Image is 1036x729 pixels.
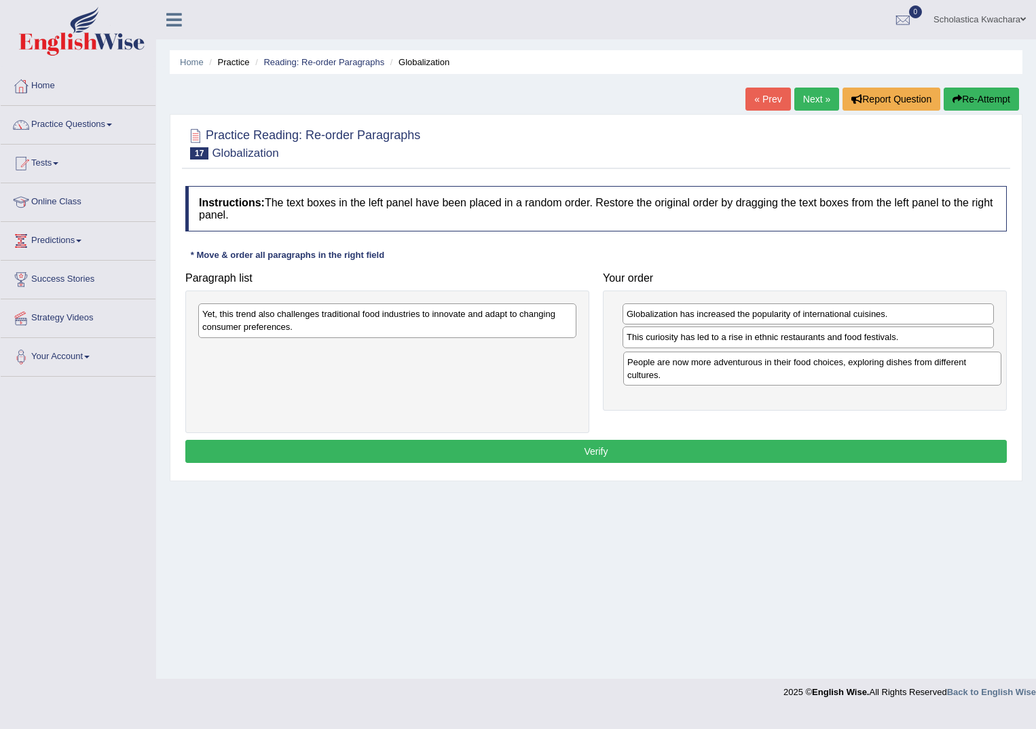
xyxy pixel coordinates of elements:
[199,197,265,208] b: Instructions:
[185,272,589,284] h4: Paragraph list
[947,687,1036,697] a: Back to English Wise
[185,126,420,160] h2: Practice Reading: Re-order Paragraphs
[623,352,1001,386] div: People are now more adventurous in their food choices, exploring dishes from different cultures.
[812,687,869,697] strong: English Wise.
[1,261,155,295] a: Success Stories
[185,186,1007,231] h4: The text boxes in the left panel have been placed in a random order. Restore the original order b...
[180,57,204,67] a: Home
[623,303,994,324] div: Globalization has increased the popularity of international cuisines.
[185,440,1007,463] button: Verify
[263,57,384,67] a: Reading: Re-order Paragraphs
[783,679,1036,698] div: 2025 © All Rights Reserved
[794,88,839,111] a: Next »
[1,222,155,256] a: Predictions
[1,183,155,217] a: Online Class
[185,248,390,261] div: * Move & order all paragraphs in the right field
[745,88,790,111] a: « Prev
[944,88,1019,111] button: Re-Attempt
[190,147,208,160] span: 17
[1,338,155,372] a: Your Account
[1,145,155,179] a: Tests
[603,272,1007,284] h4: Your order
[909,5,923,18] span: 0
[623,326,994,348] div: This curiosity has led to a rise in ethnic restaurants and food festivals.
[1,299,155,333] a: Strategy Videos
[1,67,155,101] a: Home
[198,303,576,337] div: Yet, this trend also challenges traditional food industries to innovate and adapt to changing con...
[843,88,940,111] button: Report Question
[387,56,449,69] li: Globalization
[212,147,278,160] small: Globalization
[206,56,249,69] li: Practice
[1,106,155,140] a: Practice Questions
